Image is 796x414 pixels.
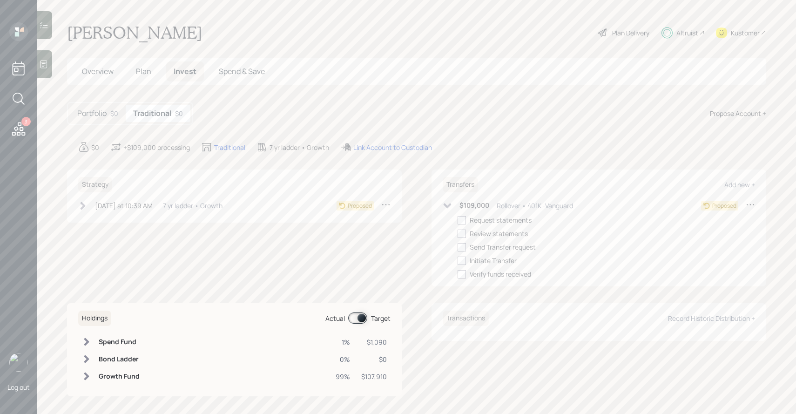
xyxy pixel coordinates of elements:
[99,338,140,346] h6: Spend Fund
[353,143,432,152] div: Link Account to Custodian
[136,66,151,76] span: Plan
[470,242,536,252] div: Send Transfer request
[459,202,489,210] h6: $109,000
[470,256,517,265] div: Initiate Transfer
[348,202,372,210] div: Proposed
[133,109,171,118] h5: Traditional
[710,109,766,118] div: Propose Account +
[175,109,183,118] div: $0
[470,229,528,238] div: Review statements
[470,269,531,279] div: Verify funds received
[95,201,153,210] div: [DATE] at 10:39 AM
[174,66,196,76] span: Invest
[214,143,245,152] div: Traditional
[270,143,329,152] div: 7 yr ladder • Growth
[443,177,478,192] h6: Transfers
[336,372,350,381] div: 99%
[361,372,387,381] div: $107,910
[371,313,391,323] div: Target
[82,66,114,76] span: Overview
[361,337,387,347] div: $1,090
[77,109,107,118] h5: Portfolio
[99,373,140,380] h6: Growth Fund
[110,109,118,118] div: $0
[676,28,698,38] div: Altruist
[497,201,573,210] div: Rollover • 401K -Vanguard
[163,201,223,210] div: 7 yr ladder • Growth
[325,313,345,323] div: Actual
[7,383,30,392] div: Log out
[99,355,140,363] h6: Bond Ladder
[336,354,350,364] div: 0%
[443,311,489,326] h6: Transactions
[361,354,387,364] div: $0
[612,28,649,38] div: Plan Delivery
[67,22,202,43] h1: [PERSON_NAME]
[78,177,112,192] h6: Strategy
[712,202,736,210] div: Proposed
[78,311,111,326] h6: Holdings
[724,180,755,189] div: Add new +
[731,28,760,38] div: Kustomer
[219,66,265,76] span: Spend & Save
[21,117,31,126] div: 3
[470,215,532,225] div: Request statements
[91,143,99,152] div: $0
[9,353,28,372] img: sami-boghos-headshot.png
[336,337,350,347] div: 1%
[668,314,755,323] div: Record Historic Distribution +
[123,143,190,152] div: +$109,000 processing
